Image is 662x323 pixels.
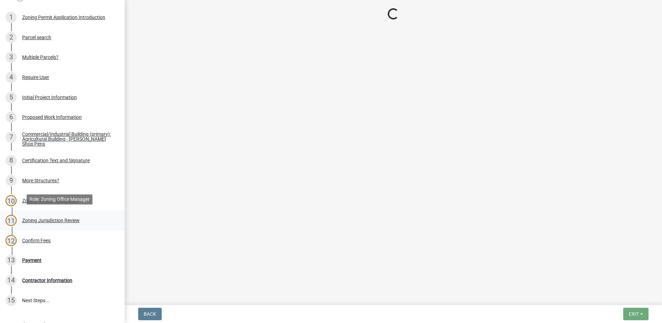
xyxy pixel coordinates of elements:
[629,311,639,317] span: Exit
[6,32,17,43] div: 2
[6,255,17,266] div: 13
[22,278,72,283] div: Contractor Information
[6,92,17,103] div: 5
[27,194,92,204] div: Role: Zoning Office Manager
[22,258,42,263] div: Payment
[6,195,17,206] div: 10
[6,235,17,246] div: 12
[138,308,162,320] button: Back
[6,132,17,143] div: 7
[22,198,79,203] div: Zoning Review Application
[22,132,114,146] div: Commercial/Industrial Building (primary): Agricultural Building - [PERSON_NAME] Shop Pens
[6,295,17,306] div: 15
[22,35,51,40] div: Parcel search
[22,158,90,163] div: Certification Text and Signature
[6,155,17,166] div: 8
[144,311,156,317] span: Back
[22,218,80,223] div: Zoning Jurisdiction Review
[22,55,59,60] div: Multiple Parcels?
[22,115,82,120] div: Proposed Work Information
[6,72,17,83] div: 4
[623,308,648,320] button: Exit
[22,75,49,80] div: Require User
[22,238,51,243] div: Confirm Fees
[22,178,59,183] div: More Structures?
[6,215,17,226] div: 11
[6,112,17,123] div: 6
[6,175,17,186] div: 9
[22,15,105,20] div: Zoning Permit Application Introduction
[6,12,17,23] div: 1
[6,275,17,286] div: 14
[6,52,17,63] div: 3
[22,95,77,100] div: Initial Project Information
